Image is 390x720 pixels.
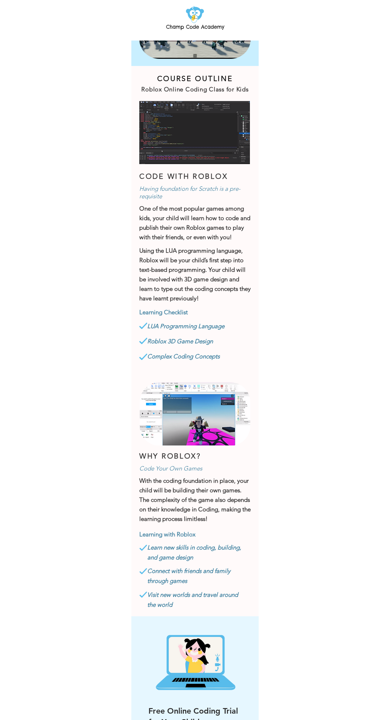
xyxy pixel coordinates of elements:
[147,352,220,360] span: Complex Coding Concepts
[139,452,201,461] span: WHY ROBLOX?
[147,567,230,585] span: Connect with friends and family through games
[139,465,202,472] span: Code Your Own Games
[141,85,248,93] span: Roblox Online Coding Class for Kids
[139,530,195,538] span: Learning with Roblox
[147,322,224,330] span: LUA Programming Language
[139,185,240,200] span: Having foundation for Scratch is a pre-requisite
[139,308,188,316] span: Learning Checklist
[139,476,251,524] p: With the coding foundation in place, your child will be building their own games. The complexity ...
[139,204,251,242] p: One of the most popular games among kids, your child will learn how to code and publish their own...
[147,337,213,345] span: Roblox 3D Game Design
[157,74,233,83] span: COURSE OUTLINE
[147,544,241,561] span: Learn new skills in coding, building, and game design
[165,4,226,32] img: Champ Code Academy Logo PNG.png
[139,101,250,165] img: Roblox ss 2.PNG
[147,591,238,608] span: Visit new worlds and travel around the world
[139,246,251,303] p: Using the LUA programming language, Roblox will be your child’s first step into text-based progra...
[140,382,250,446] img: Roblox ss.PNG
[139,172,228,181] span: CODE WITH ROBLOX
